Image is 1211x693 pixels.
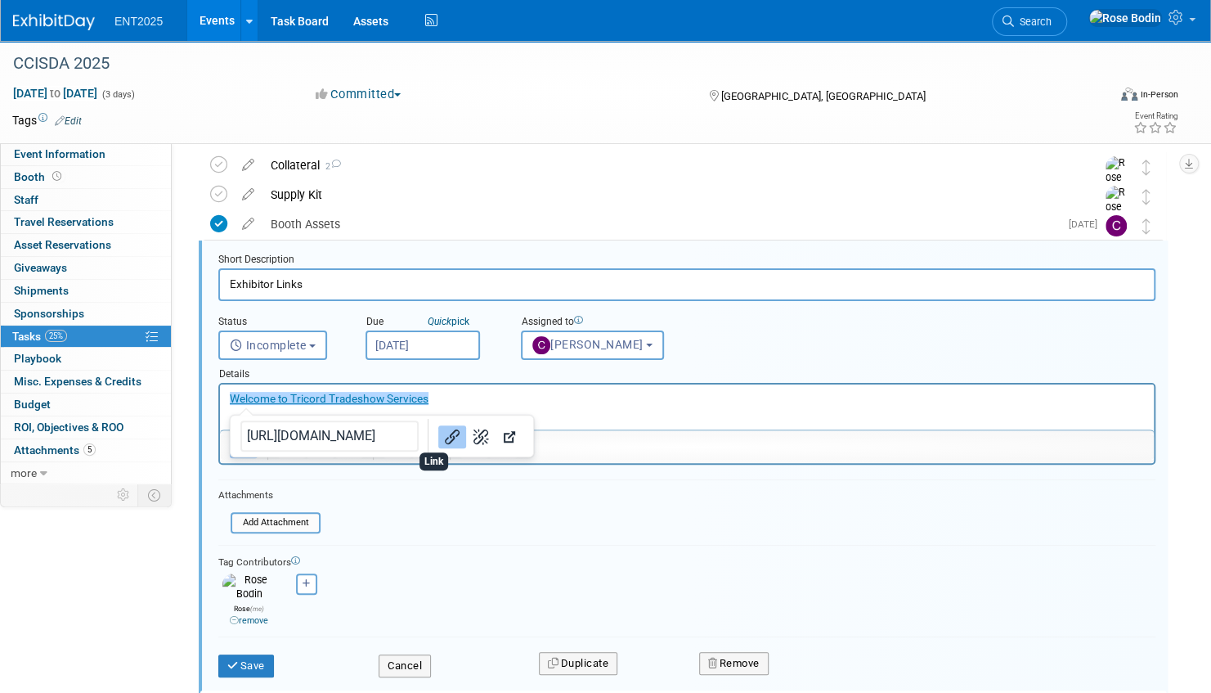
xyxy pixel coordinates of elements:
[110,484,138,506] td: Personalize Event Tab Strip
[12,112,82,128] td: Tags
[1,394,171,416] a: Budget
[230,339,307,352] span: Incomplete
[222,574,276,602] img: Rose Bodin
[14,421,123,434] span: ROI, Objectives & ROO
[379,655,431,677] button: Cancel
[12,86,98,101] span: [DATE] [DATE]
[1088,9,1162,27] img: Rose Bodin
[1106,156,1130,214] img: Rose Bodin
[1,166,171,188] a: Booth
[250,605,264,613] span: (me)
[45,330,67,342] span: 25%
[1069,218,1106,230] span: [DATE]
[14,261,67,274] span: Giveaways
[262,210,1059,238] div: Booth Assets
[14,443,96,457] span: Attachments
[14,147,105,160] span: Event Information
[14,238,111,251] span: Asset Reservations
[521,331,664,360] button: [PERSON_NAME]
[699,652,769,675] button: Remove
[234,187,262,202] a: edit
[218,268,1155,300] input: Name of task or a short description
[218,331,327,360] button: Incomplete
[47,87,63,100] span: to
[101,89,135,100] span: (3 days)
[1133,112,1177,120] div: Event Rating
[1,234,171,256] a: Asset Reservations
[1,462,171,484] a: more
[14,215,114,228] span: Travel Reservations
[1014,16,1052,28] span: Search
[1,416,171,439] a: ROI, Objectives & ROO
[49,170,65,182] span: Booth not reserved yet
[720,90,925,102] span: [GEOGRAPHIC_DATA], [GEOGRAPHIC_DATA]
[1142,218,1150,234] i: Move task
[234,217,262,232] a: edit
[320,161,341,172] span: 2
[83,443,96,456] span: 5
[14,375,141,388] span: Misc. Expenses & Credits
[539,652,617,675] button: Duplicate
[14,352,61,365] span: Playbook
[1004,85,1178,110] div: Event Format
[218,488,321,502] div: Attachments
[1142,160,1150,175] i: Move task
[1,303,171,325] a: Sponsorships
[428,316,451,327] i: Quick
[55,115,82,127] a: Edit
[310,86,407,103] button: Committed
[1140,88,1178,101] div: In-Person
[7,49,1079,79] div: CCISDA 2025
[12,330,67,343] span: Tasks
[218,315,341,331] div: Status
[1,257,171,279] a: Giveaways
[1,189,171,211] a: Staff
[1,211,171,233] a: Travel Reservations
[1,280,171,302] a: Shipments
[218,360,1155,383] div: Details
[262,151,1073,179] div: Collateral
[220,385,1154,430] iframe: Rich Text Area
[240,421,419,452] input: Link
[366,331,480,360] input: Due Date
[366,315,496,331] div: Due
[234,158,262,173] a: edit
[14,170,65,183] span: Booth
[218,655,274,677] button: Save
[230,615,268,626] a: remove
[1,348,171,370] a: Playbook
[1106,186,1130,244] img: Rose Bodin
[1121,88,1137,101] img: Format-Inperson.png
[218,253,1155,268] div: Short Description
[222,602,276,627] div: Rose
[1106,215,1127,236] img: Colleen Mueller
[13,14,95,30] img: ExhibitDay
[1,371,171,393] a: Misc. Expenses & Credits
[1,143,171,165] a: Event Information
[424,315,473,328] a: Quickpick
[521,315,737,331] div: Assigned to
[138,484,172,506] td: Toggle Event Tabs
[11,466,37,479] span: more
[14,284,69,297] span: Shipments
[496,425,523,448] button: Open link
[467,425,495,448] button: Remove link
[1,439,171,461] a: Attachments5
[14,193,38,206] span: Staff
[1142,189,1150,205] i: Move task
[114,15,163,28] span: ENT2025
[262,181,1073,209] div: Supply Kit
[14,307,84,320] span: Sponsorships
[438,425,466,448] button: Link
[1,326,171,348] a: Tasks25%
[532,338,644,351] span: [PERSON_NAME]
[218,552,1155,569] div: Tag Contributors
[992,7,1067,36] a: Search
[14,398,51,411] span: Budget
